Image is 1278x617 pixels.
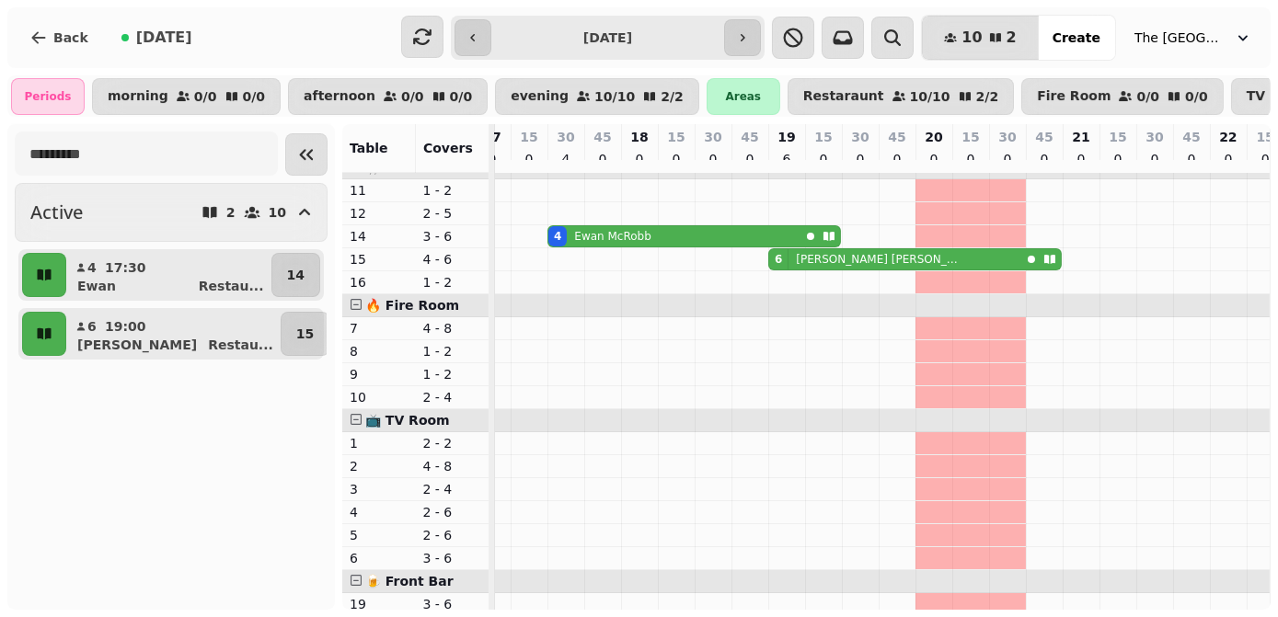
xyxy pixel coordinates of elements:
[108,89,168,104] p: morning
[350,342,409,360] p: 8
[423,549,482,567] p: 3 - 6
[350,365,409,383] p: 9
[271,253,320,297] button: 14
[365,413,450,428] span: 📺 TV Room
[777,128,795,146] p: 19
[423,141,473,155] span: Covers
[1146,128,1163,146] p: 30
[522,150,536,168] p: 0
[350,434,409,452] p: 1
[350,141,388,155] span: Table
[296,325,314,343] p: 15
[803,89,884,104] p: Restaraunt
[558,150,573,168] p: 4
[1136,90,1159,103] p: 0 / 0
[1147,150,1162,168] p: 0
[816,150,831,168] p: 0
[86,258,98,277] p: 4
[226,206,236,219] p: 2
[350,273,409,291] p: 16
[194,90,217,103] p: 0 / 0
[910,90,950,103] p: 10 / 10
[423,480,482,498] p: 2 - 4
[77,336,197,354] p: [PERSON_NAME]
[269,206,286,219] p: 10
[796,252,964,267] p: [PERSON_NAME] [PERSON_NAME]
[423,342,482,360] p: 1 - 2
[423,457,482,475] p: 4 - 8
[1134,29,1226,47] span: The [GEOGRAPHIC_DATA]
[1072,128,1089,146] p: 21
[1037,150,1052,168] p: 0
[922,16,1038,60] button: 102
[963,150,978,168] p: 0
[554,229,561,244] div: 4
[1221,150,1236,168] p: 0
[365,298,459,313] span: 🔥 Fire Room
[423,388,482,406] p: 2 - 4
[423,181,482,200] p: 1 - 2
[557,128,574,146] p: 30
[423,227,482,246] p: 3 - 6
[925,128,942,146] p: 20
[1219,128,1237,146] p: 22
[1007,30,1017,45] span: 2
[927,150,941,168] p: 0
[107,16,207,60] button: [DATE]
[704,128,721,146] p: 30
[520,128,537,146] p: 15
[350,250,409,269] p: 15
[593,128,611,146] p: 45
[350,181,409,200] p: 11
[775,252,782,267] div: 6
[70,312,277,356] button: 619:00[PERSON_NAME]Restau...
[350,319,409,337] p: 7
[350,457,409,475] p: 2
[77,277,116,295] p: Ewan
[15,183,328,242] button: Active210
[450,90,473,103] p: 0 / 0
[423,434,482,452] p: 2 - 2
[595,150,610,168] p: 0
[92,78,281,115] button: morning0/00/0
[136,30,192,45] span: [DATE]
[976,90,999,103] p: 2 / 2
[350,503,409,521] p: 4
[285,133,328,176] button: Collapse sidebar
[350,526,409,544] p: 5
[423,273,482,291] p: 1 - 2
[350,549,409,567] p: 6
[888,128,905,146] p: 45
[86,317,98,336] p: 6
[788,78,1014,115] button: Restaraunt10/102/2
[70,253,268,297] button: 417:30EwanRestau...
[779,150,794,168] p: 6
[15,16,103,60] button: Back
[706,150,720,168] p: 0
[105,317,146,336] p: 19:00
[423,365,482,383] p: 1 - 2
[667,128,685,146] p: 15
[961,30,982,45] span: 10
[743,150,757,168] p: 0
[1074,150,1088,168] p: 0
[423,319,482,337] p: 4 - 8
[288,78,488,115] button: afternoon0/00/0
[1109,128,1126,146] p: 15
[1037,89,1111,104] p: Fire Room
[1038,16,1115,60] button: Create
[287,266,305,284] p: 14
[851,128,869,146] p: 30
[30,200,83,225] h2: Active
[495,78,699,115] button: evening10/102/2
[1000,150,1015,168] p: 0
[998,128,1016,146] p: 30
[707,78,780,115] div: Areas
[304,89,375,104] p: afternoon
[1035,128,1053,146] p: 45
[423,595,482,613] p: 3 - 6
[574,229,651,244] p: Ewan McRobb
[632,150,647,168] p: 0
[423,503,482,521] p: 2 - 6
[350,204,409,223] p: 12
